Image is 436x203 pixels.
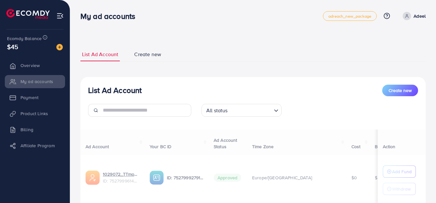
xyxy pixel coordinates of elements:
[56,44,63,50] img: image
[389,87,412,94] span: Create new
[7,42,18,51] span: $45
[328,14,371,18] span: adreach_new_package
[205,106,229,115] span: All status
[7,35,42,42] span: Ecomdy Balance
[6,9,50,19] img: logo
[56,12,64,20] img: menu
[82,51,118,58] span: List Ad Account
[88,86,142,95] h3: List Ad Account
[414,12,426,20] p: Adeel
[230,105,271,115] input: Search for option
[134,51,161,58] span: Create new
[323,11,377,21] a: adreach_new_package
[400,12,426,20] a: Adeel
[80,12,140,21] h3: My ad accounts
[382,85,418,96] button: Create new
[202,104,282,117] div: Search for option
